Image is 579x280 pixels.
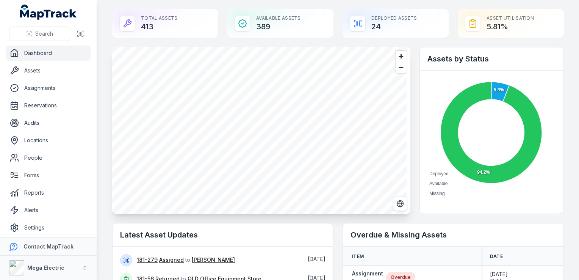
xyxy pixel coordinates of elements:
[6,203,91,218] a: Alerts
[396,62,407,73] button: Zoom out
[6,63,91,78] a: Assets
[159,256,184,264] a: Assigned
[427,53,556,64] h2: Assets by Status
[308,256,325,262] span: [DATE]
[352,253,364,260] span: Item
[20,5,77,20] a: MapTrack
[393,197,407,211] button: Switch to Satellite View
[490,271,510,278] span: [DATE]
[6,168,91,183] a: Forms
[6,150,91,165] a: People
[112,47,407,214] canvas: Map
[351,230,556,240] h2: Overdue & Missing Assets
[6,115,91,131] a: Audits
[23,243,74,250] strong: Contact MapTrack
[137,256,235,263] span: to
[6,80,91,96] a: Assignments
[27,264,64,271] strong: Mega Electric
[6,133,91,148] a: Locations
[308,256,325,262] time: 14/08/2025, 6:25:31 am
[120,230,325,240] h2: Latest Asset Updates
[137,256,158,264] a: 181-279
[9,27,70,41] button: Search
[490,253,503,260] span: Date
[35,30,53,38] span: Search
[352,270,383,277] strong: Assignment
[6,185,91,200] a: Reports
[429,191,445,196] span: Missing
[6,98,91,113] a: Reservations
[6,220,91,235] a: Settings
[396,51,407,62] button: Zoom in
[429,171,449,176] span: Deployed
[429,181,448,186] span: Available
[6,46,91,61] a: Dashboard
[192,256,235,264] a: [PERSON_NAME]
